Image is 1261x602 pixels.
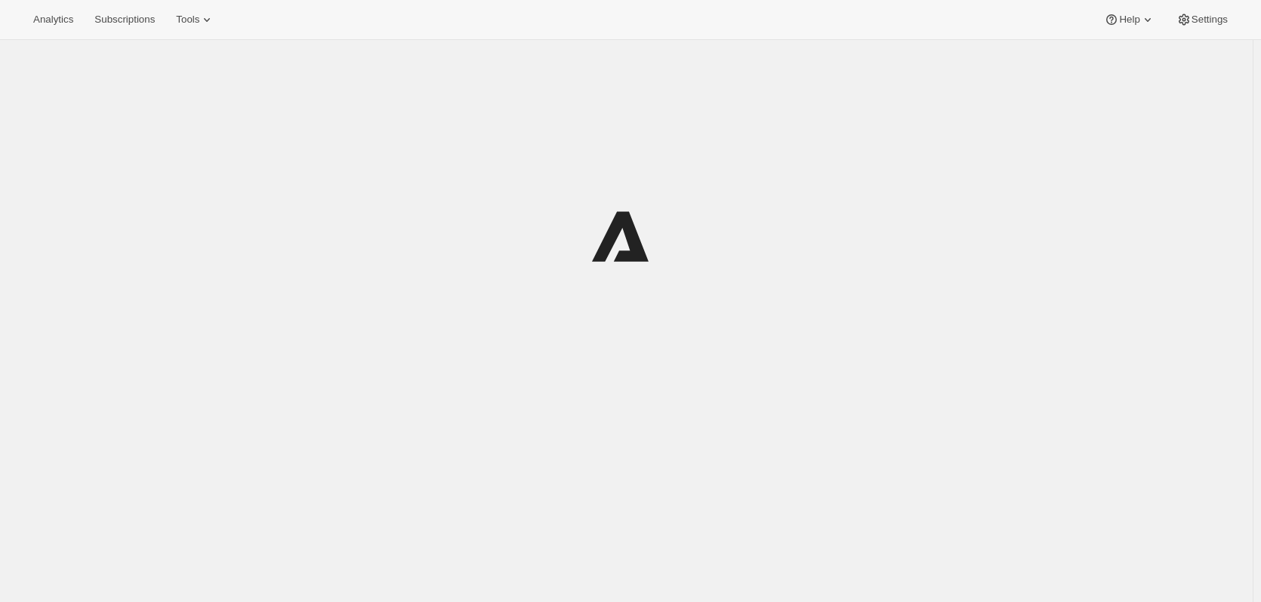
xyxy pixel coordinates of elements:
[85,9,164,30] button: Subscriptions
[33,14,73,26] span: Analytics
[24,9,82,30] button: Analytics
[176,14,199,26] span: Tools
[1119,14,1139,26] span: Help
[1095,9,1164,30] button: Help
[1167,9,1237,30] button: Settings
[167,9,224,30] button: Tools
[94,14,155,26] span: Subscriptions
[1192,14,1228,26] span: Settings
